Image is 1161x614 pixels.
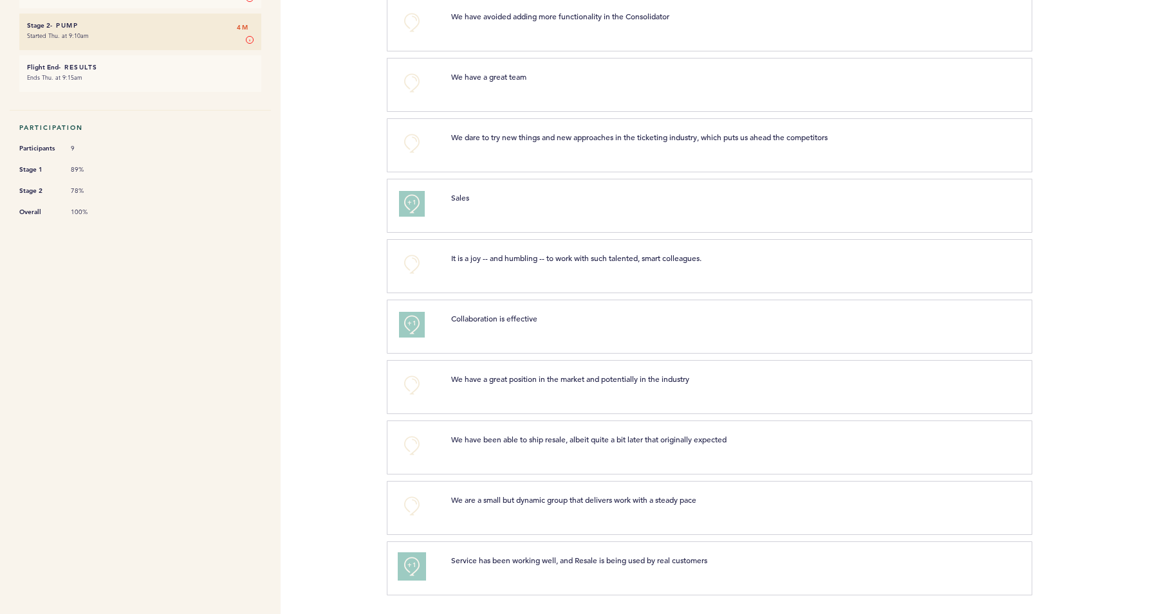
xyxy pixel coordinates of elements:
[451,374,689,384] span: We have a great position in the market and potentially in the industry
[27,21,254,30] h6: - Pump
[27,32,89,40] time: Started Thu. at 9:10am
[71,186,109,195] span: 78%
[451,555,707,565] span: Service has been working well, and Resale is being used by real customers
[451,71,526,82] span: We have a great team
[27,63,59,71] small: Flight End
[19,163,58,176] span: Stage 1
[19,206,58,219] span: Overall
[19,142,58,155] span: Participants
[451,11,669,21] span: We have avoided adding more functionality in the Consolidator
[19,185,58,197] span: Stage 2
[27,21,50,30] small: Stage 2
[451,132,828,142] span: We dare to try new things and new approaches in the ticketing industry, which puts us ahead the c...
[71,208,109,217] span: 100%
[237,21,248,34] span: 4M
[19,123,261,132] h5: Participation
[451,494,696,505] span: We are a small but dynamic group that delivers work with a steady pace
[407,317,416,330] span: +1
[399,191,425,217] button: +1
[27,73,82,82] time: Ends Thu. at 9:15am
[27,63,254,71] h6: - Results
[399,312,425,338] button: +1
[451,253,701,263] span: It is a joy -- and humbling -- to work with such talented, smart colleagues.
[451,434,727,444] span: We have been able to ship resale, albeit quite a bit later that originally expected
[451,313,537,323] span: Collaboration is effective
[399,554,425,579] button: +1
[407,559,416,572] span: +1
[451,192,469,203] span: Sales
[407,196,416,209] span: +1
[71,144,109,153] span: 9
[71,165,109,174] span: 89%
